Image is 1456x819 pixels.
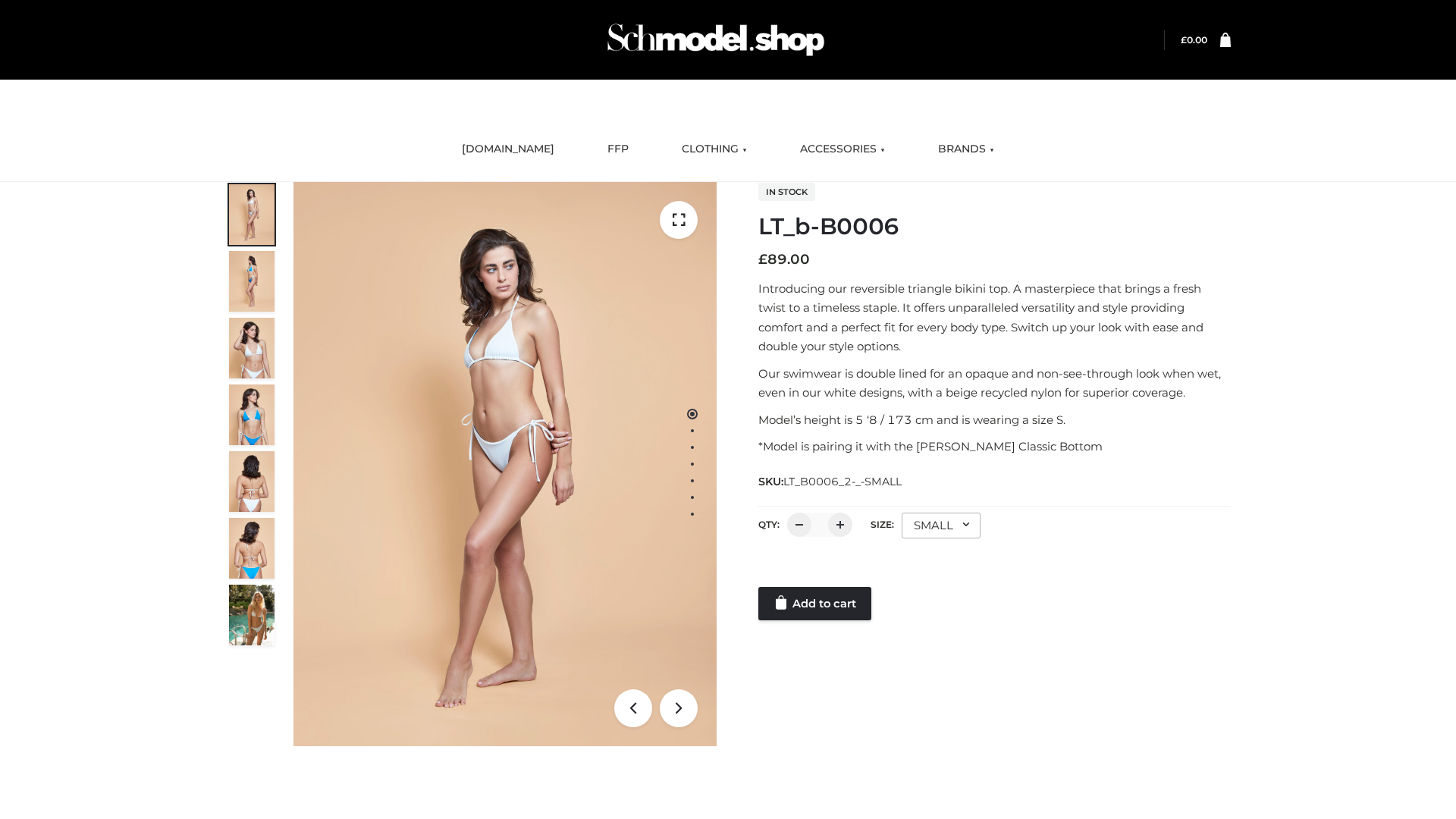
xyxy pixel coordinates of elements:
[1181,34,1207,45] bdi: 0.00
[758,364,1231,403] p: Our swimwear is double lined for an opaque and non-see-through look when wet, even in our white d...
[229,318,275,378] img: ArielClassicBikiniTop_CloudNine_AzureSky_OW114ECO_3-scaled.jpg
[758,251,810,268] bdi: 89.00
[902,513,981,538] div: SMALL
[758,279,1231,356] p: Introducing our reversible triangle bikini top. A masterpiece that brings a fresh twist to a time...
[871,519,894,530] label: Size:
[758,183,815,201] span: In stock
[758,410,1231,430] p: Model’s height is 5 ‘8 / 173 cm and is wearing a size S.
[602,10,830,70] img: Schmodel Admin 964
[758,251,767,268] span: £
[450,133,566,166] a: [DOMAIN_NAME]
[783,475,902,488] span: LT_B0006_2-_-SMALL
[229,585,275,645] img: Arieltop_CloudNine_AzureSky2.jpg
[670,133,758,166] a: CLOTHING
[758,437,1231,457] p: *Model is pairing it with the [PERSON_NAME] Classic Bottom
[293,182,717,746] img: ArielClassicBikiniTop_CloudNine_AzureSky_OW114ECO_1
[229,184,275,245] img: ArielClassicBikiniTop_CloudNine_AzureSky_OW114ECO_1-scaled.jpg
[758,519,780,530] label: QTY:
[229,518,275,579] img: ArielClassicBikiniTop_CloudNine_AzureSky_OW114ECO_8-scaled.jpg
[789,133,896,166] a: ACCESSORIES
[596,133,640,166] a: FFP
[758,472,903,491] span: SKU:
[1181,34,1207,45] a: £0.00
[1181,34,1187,45] span: £
[229,384,275,445] img: ArielClassicBikiniTop_CloudNine_AzureSky_OW114ECO_4-scaled.jpg
[758,587,871,620] a: Add to cart
[229,451,275,512] img: ArielClassicBikiniTop_CloudNine_AzureSky_OW114ECO_7-scaled.jpg
[758,213,1231,240] h1: LT_b-B0006
[229,251,275,312] img: ArielClassicBikiniTop_CloudNine_AzureSky_OW114ECO_2-scaled.jpg
[927,133,1006,166] a: BRANDS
